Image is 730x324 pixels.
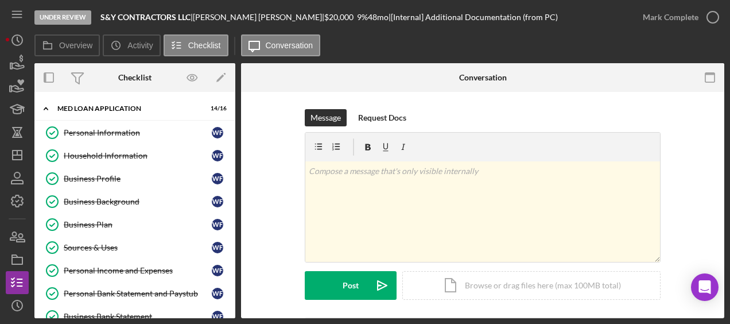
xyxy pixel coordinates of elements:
[212,127,223,138] div: W F
[64,312,212,321] div: Business Bank Statement
[631,6,724,29] button: Mark Complete
[59,41,92,50] label: Overview
[64,151,212,160] div: Household Information
[305,109,347,126] button: Message
[100,12,191,22] b: S&Y CONTRACTORS LLC
[266,41,313,50] label: Conversation
[459,73,507,82] div: Conversation
[212,311,223,322] div: W F
[212,288,223,299] div: W F
[212,196,223,207] div: W F
[40,190,230,213] a: Business BackgroundWF
[100,13,193,22] div: |
[357,13,368,22] div: 9 %
[212,242,223,253] div: W F
[34,34,100,56] button: Overview
[643,6,698,29] div: Mark Complete
[193,13,324,22] div: [PERSON_NAME] [PERSON_NAME] |
[188,41,221,50] label: Checklist
[127,41,153,50] label: Activity
[343,271,359,300] div: Post
[358,109,406,126] div: Request Docs
[40,282,230,305] a: Personal Bank Statement and PaystubWF
[118,73,152,82] div: Checklist
[40,144,230,167] a: Household InformationWF
[241,34,321,56] button: Conversation
[64,243,212,252] div: Sources & Uses
[164,34,228,56] button: Checklist
[64,220,212,229] div: Business Plan
[40,236,230,259] a: Sources & UsesWF
[368,13,389,22] div: 48 mo
[310,109,341,126] div: Message
[64,197,212,206] div: Business Background
[40,259,230,282] a: Personal Income and ExpensesWF
[57,105,198,112] div: MED Loan Application
[64,266,212,275] div: Personal Income and Expenses
[389,13,558,22] div: | [Internal] Additional Documentation (from PC)
[64,174,212,183] div: Business Profile
[206,105,227,112] div: 14 / 16
[212,150,223,161] div: W F
[212,265,223,276] div: W F
[40,167,230,190] a: Business ProfileWF
[64,128,212,137] div: Personal Information
[40,213,230,236] a: Business PlanWF
[212,219,223,230] div: W F
[34,10,91,25] div: Under Review
[305,271,397,300] button: Post
[40,121,230,144] a: Personal InformationWF
[64,289,212,298] div: Personal Bank Statement and Paystub
[324,12,354,22] span: $20,000
[352,109,412,126] button: Request Docs
[103,34,160,56] button: Activity
[691,273,719,301] div: Open Intercom Messenger
[212,173,223,184] div: W F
